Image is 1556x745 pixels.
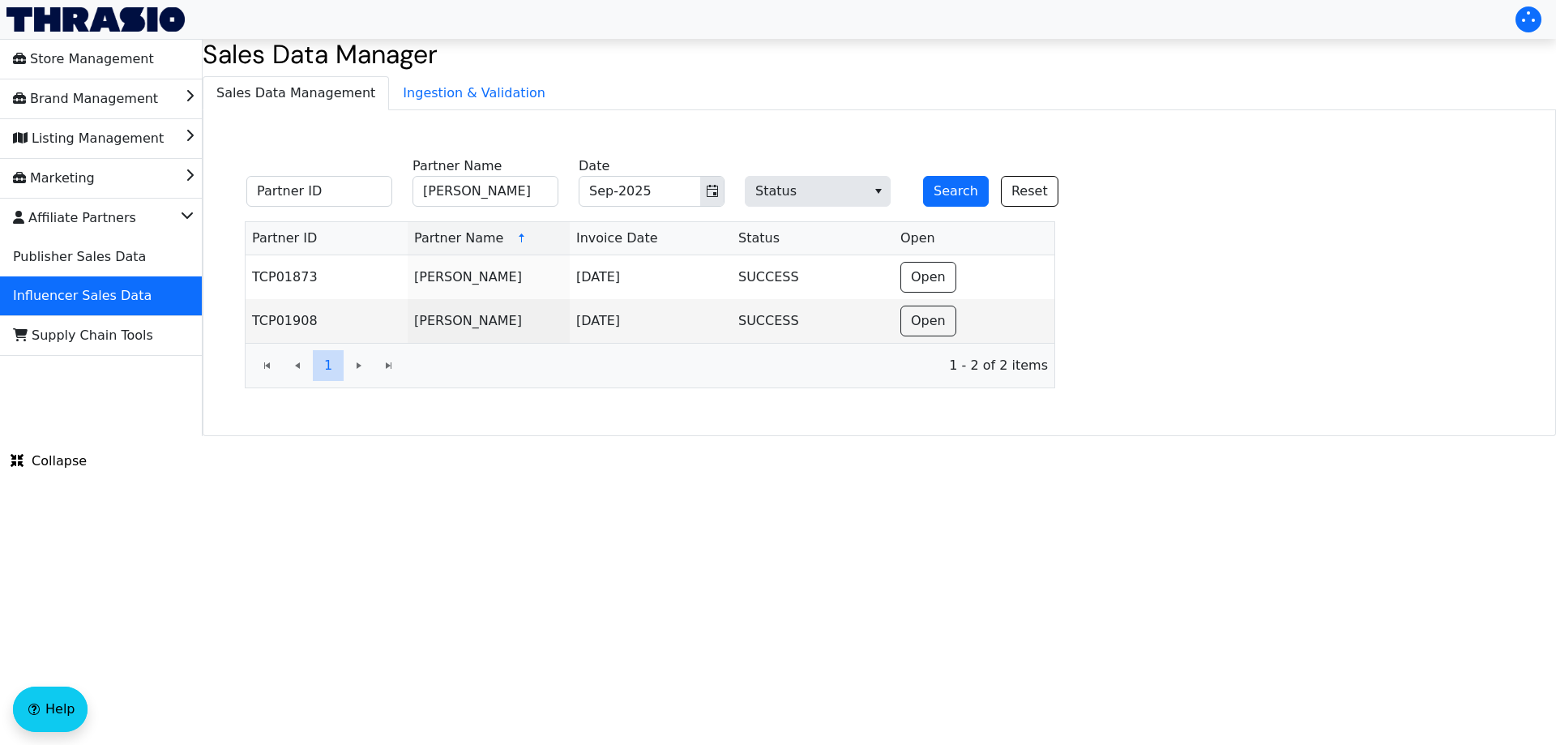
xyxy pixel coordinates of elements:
[13,283,152,309] span: Influencer Sales Data
[700,177,724,206] button: Toggle calendar
[732,299,894,343] td: SUCCESS
[911,311,946,331] span: Open
[203,77,388,109] span: Sales Data Management
[745,176,891,207] span: Status
[408,255,570,299] td: [PERSON_NAME]
[313,350,344,381] button: Page 1
[413,156,502,176] label: Partner Name
[45,700,75,719] span: Help
[576,229,658,248] span: Invoice Date
[324,356,332,375] span: 1
[246,343,1054,387] div: Page 1 of 1
[11,452,87,471] span: Collapse
[900,306,956,336] button: Open
[246,255,408,299] td: TCP01873
[13,46,154,72] span: Store Management
[252,229,317,248] span: Partner ID
[732,255,894,299] td: SUCCESS
[579,156,609,176] label: Date
[13,687,88,732] button: Help floatingactionbutton
[417,356,1048,375] span: 1 - 2 of 2 items
[13,323,153,349] span: Supply Chain Tools
[13,86,158,112] span: Brand Management
[13,165,95,191] span: Marketing
[911,268,946,287] span: Open
[1001,176,1058,207] button: Reset
[13,126,164,152] span: Listing Management
[900,262,956,293] button: Open
[579,177,680,206] input: Sep-2025
[414,229,503,248] span: Partner Name
[13,244,146,270] span: Publisher Sales Data
[866,177,890,206] button: select
[570,299,732,343] td: [DATE]
[6,7,185,32] img: Thrasio Logo
[246,299,408,343] td: TCP01908
[13,205,136,231] span: Affiliate Partners
[408,299,570,343] td: [PERSON_NAME]
[923,176,989,207] button: Search
[570,255,732,299] td: [DATE]
[738,229,780,248] span: Status
[390,77,558,109] span: Ingestion & Validation
[900,229,935,248] span: Open
[203,39,1556,70] h2: Sales Data Manager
